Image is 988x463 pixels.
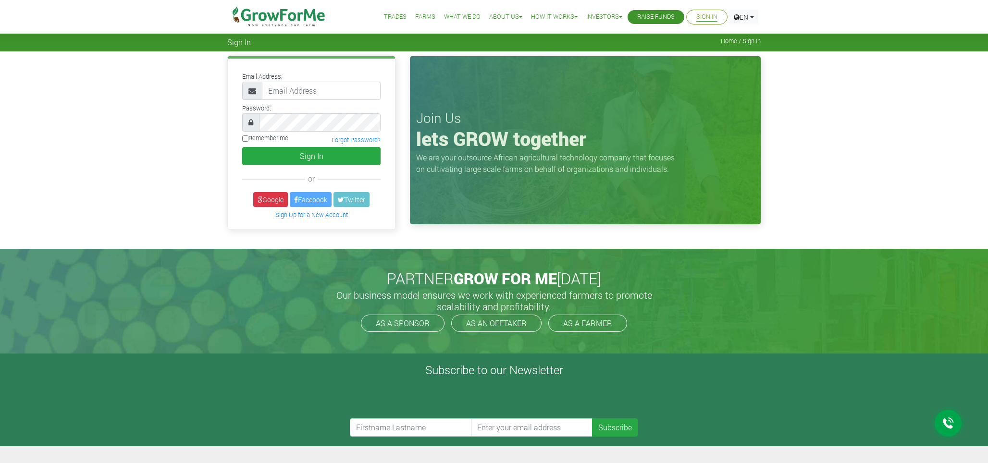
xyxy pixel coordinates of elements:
[729,10,758,24] a: EN
[416,127,754,150] h1: lets GROW together
[275,211,348,219] a: Sign Up for a New Account
[350,381,496,418] iframe: reCAPTCHA
[696,12,717,22] a: Sign In
[586,12,622,22] a: Investors
[12,363,976,377] h4: Subscribe to our Newsletter
[253,192,288,207] a: Google
[415,12,435,22] a: Farms
[548,315,627,332] a: AS A FARMER
[242,173,381,184] div: or
[262,82,381,100] input: Email Address
[454,268,557,289] span: GROW FOR ME
[471,418,593,437] input: Enter your email address
[326,289,662,312] h5: Our business model ensures we work with experienced farmers to promote scalability and profitabil...
[361,315,445,332] a: AS A SPONSOR
[227,37,251,47] span: Sign In
[416,152,680,175] p: We are your outsource African agricultural technology company that focuses on cultivating large s...
[637,12,675,22] a: Raise Funds
[721,37,761,45] span: Home / Sign In
[592,418,638,437] button: Subscribe
[384,12,407,22] a: Trades
[416,110,754,126] h3: Join Us
[242,135,248,142] input: Remember me
[231,269,757,288] h2: PARTNER [DATE]
[242,72,283,81] label: Email Address:
[451,315,542,332] a: AS AN OFFTAKER
[350,418,472,437] input: Firstname Lastname
[489,12,522,22] a: About Us
[242,147,381,165] button: Sign In
[531,12,578,22] a: How it Works
[242,104,271,113] label: Password:
[332,136,381,144] a: Forgot Password?
[242,134,288,143] label: Remember me
[444,12,481,22] a: What We Do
